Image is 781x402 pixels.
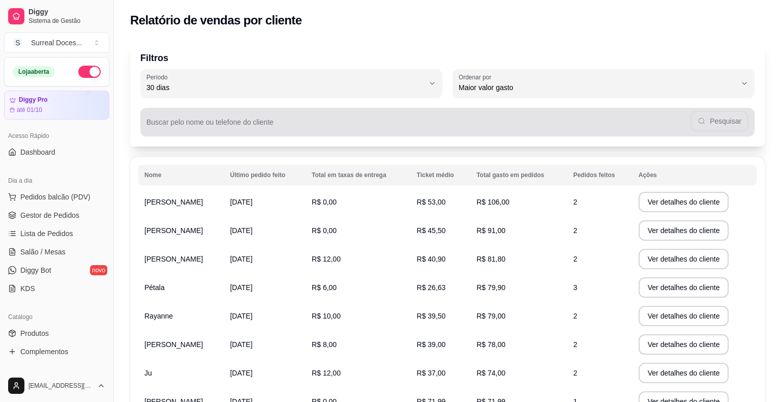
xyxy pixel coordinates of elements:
[4,189,109,205] button: Pedidos balcão (PDV)
[4,207,109,223] a: Gestor de Pedidos
[476,340,505,349] span: R$ 78,00
[312,283,337,292] span: R$ 6,00
[306,165,410,185] th: Total em taxas de entrega
[639,249,729,269] button: Ver detalhes do cliente
[4,309,109,325] div: Catálogo
[144,283,165,292] span: Pétala
[20,283,35,294] span: KDS
[4,144,109,160] a: Dashboard
[78,66,101,78] button: Alterar Status
[144,198,203,206] span: [PERSON_NAME]
[144,312,173,320] span: Rayanne
[417,255,446,263] span: R$ 40,90
[146,121,690,131] input: Buscar pelo nome ou telefone do cliente
[230,312,252,320] span: [DATE]
[459,82,736,93] span: Maior valor gasto
[417,198,446,206] span: R$ 53,00
[573,369,577,377] span: 2
[144,340,203,349] span: [PERSON_NAME]
[476,312,505,320] span: R$ 79,00
[13,66,55,77] div: Loja aberta
[20,328,49,338] span: Produtos
[312,198,337,206] span: R$ 0,00
[476,283,505,292] span: R$ 79,90
[476,198,509,206] span: R$ 106,00
[476,226,505,235] span: R$ 91,00
[639,334,729,355] button: Ver detalhes do cliente
[567,165,632,185] th: Pedidos feitos
[573,283,577,292] span: 3
[411,165,471,185] th: Ticket médio
[230,226,252,235] span: [DATE]
[573,312,577,320] span: 2
[28,8,105,17] span: Diggy
[130,12,302,28] h2: Relatório de vendas por cliente
[639,192,729,212] button: Ver detalhes do cliente
[230,340,252,349] span: [DATE]
[4,128,109,144] div: Acesso Rápido
[19,96,48,104] article: Diggy Pro
[20,210,79,220] span: Gestor de Pedidos
[453,69,755,98] button: Ordenar porMaior valor gasto
[28,17,105,25] span: Sistema de Gestão
[4,244,109,260] a: Salão / Mesas
[633,165,757,185] th: Ações
[20,147,55,157] span: Dashboard
[417,369,446,377] span: R$ 37,00
[417,340,446,349] span: R$ 39,00
[20,247,66,257] span: Salão / Mesas
[573,340,577,349] span: 2
[573,198,577,206] span: 2
[230,283,252,292] span: [DATE]
[312,340,337,349] span: R$ 8,00
[476,255,505,263] span: R$ 81,80
[224,165,306,185] th: Último pedido feito
[20,347,68,357] span: Complementos
[4,262,109,278] a: Diggy Botnovo
[470,165,567,185] th: Total gasto em pedidos
[146,82,424,93] span: 30 dias
[230,369,252,377] span: [DATE]
[417,312,446,320] span: R$ 39,50
[4,225,109,242] a: Lista de Pedidos
[4,4,109,28] a: DiggySistema de Gestão
[476,369,505,377] span: R$ 74,00
[312,255,341,263] span: R$ 12,00
[13,38,23,48] span: S
[417,226,446,235] span: R$ 45,50
[639,306,729,326] button: Ver detalhes do cliente
[230,255,252,263] span: [DATE]
[28,382,93,390] span: [EMAIL_ADDRESS][DOMAIN_NAME]
[639,277,729,298] button: Ver detalhes do cliente
[4,33,109,53] button: Select a team
[312,312,341,320] span: R$ 10,00
[417,283,446,292] span: R$ 26,63
[140,69,442,98] button: Período30 dias
[639,220,729,241] button: Ver detalhes do cliente
[20,228,73,239] span: Lista de Pedidos
[17,106,42,114] article: até 01/10
[144,255,203,263] span: [PERSON_NAME]
[20,192,91,202] span: Pedidos balcão (PDV)
[459,73,495,81] label: Ordenar por
[4,91,109,120] a: Diggy Proaté 01/10
[230,198,252,206] span: [DATE]
[573,226,577,235] span: 2
[144,369,152,377] span: Ju
[573,255,577,263] span: 2
[312,226,337,235] span: R$ 0,00
[4,374,109,398] button: [EMAIL_ADDRESS][DOMAIN_NAME]
[146,73,171,81] label: Período
[4,343,109,360] a: Complementos
[144,226,203,235] span: [PERSON_NAME]
[312,369,341,377] span: R$ 12,00
[639,363,729,383] button: Ver detalhes do cliente
[4,280,109,297] a: KDS
[138,165,224,185] th: Nome
[20,265,51,275] span: Diggy Bot
[140,51,755,65] p: Filtros
[4,325,109,341] a: Produtos
[4,173,109,189] div: Dia a dia
[31,38,82,48] div: Surreal Doces ...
